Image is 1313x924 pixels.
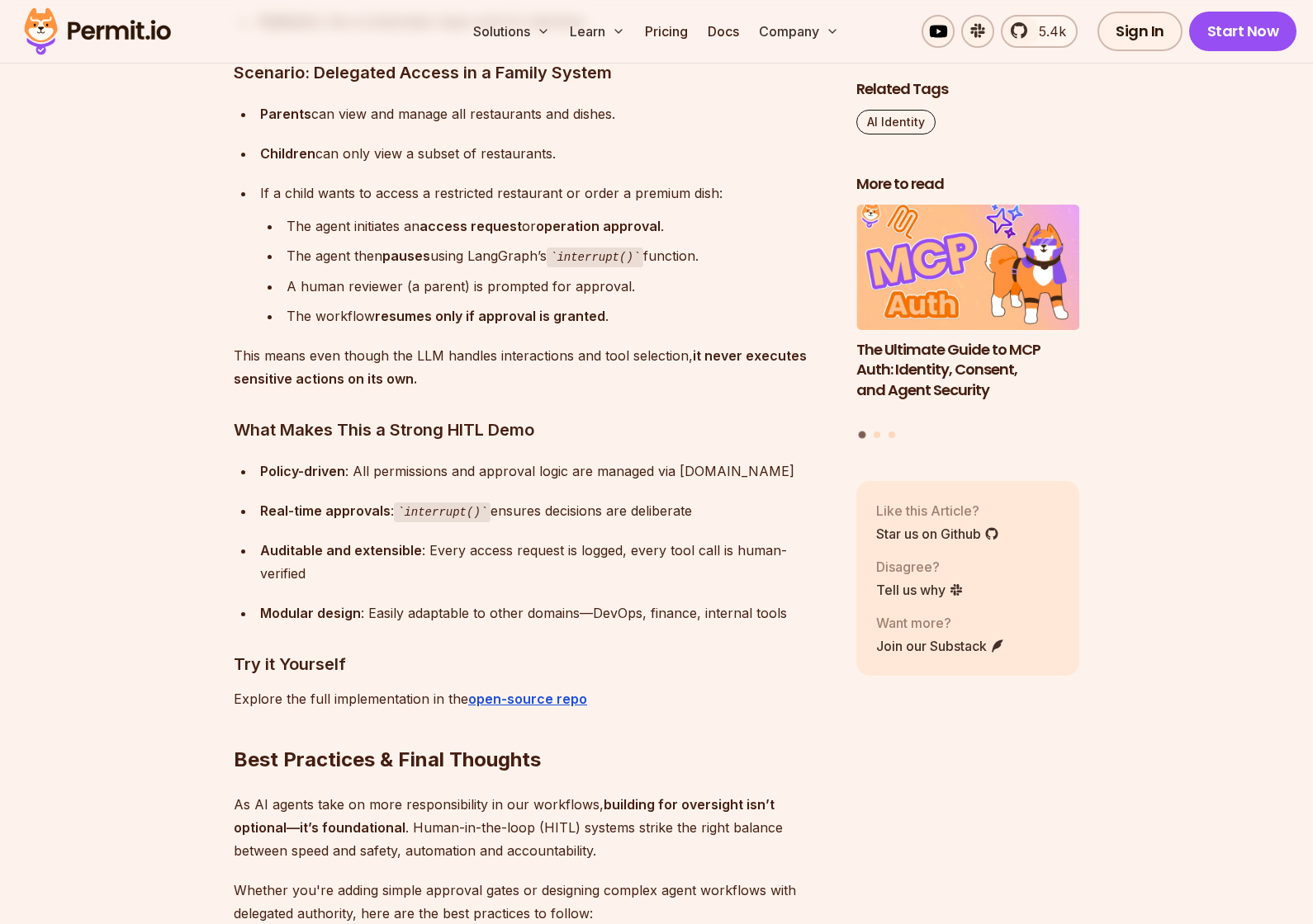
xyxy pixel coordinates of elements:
[260,502,391,519] strong: Real-time approvals
[260,106,311,122] strong: Parents
[287,214,830,238] div: The agent initiates an or .
[876,523,999,543] a: Star us on Github
[375,308,605,324] strong: resumes only if approval is granted
[260,499,830,523] div: : ensures decisions are deliberate
[17,3,178,59] img: Permit logo
[752,15,846,48] button: Company
[234,417,830,443] h3: What Makes This a Strong HITL Demo
[876,612,1005,632] p: Want more?
[260,605,361,621] strong: Modular design
[856,205,1079,330] img: The Ultimate Guide to MCP Auth: Identity, Consent, and Agent Security
[876,579,964,599] a: Tell us why
[468,691,587,707] a: open-source repo
[287,275,830,298] div: A human reviewer (a parent) is prompted for approval.
[260,539,830,585] div: : Every access request is logged, every tool call is human-verified
[260,463,345,479] strong: Policy-driven
[856,205,1079,422] li: 1 of 3
[234,687,830,710] p: Explore the full implementation in the
[701,15,746,48] a: Docs
[638,15,694,48] a: Pricing
[856,174,1079,195] h2: More to read
[260,102,830,125] div: can view and manage all restaurants and dishes.
[234,681,830,773] h2: Best Practices & Final Thoughts
[889,431,895,438] button: Go to slide 3
[1097,12,1183,51] a: Sign In
[260,145,315,162] strong: Children
[419,218,522,234] strong: access request
[563,15,632,48] button: Learn
[234,347,807,387] strong: it never executes sensitive actions on its own.
[856,339,1079,400] h3: The Ultimate Guide to MCP Auth: Identity, Consent, and Agent Security
[1189,12,1297,51] a: Start Now
[536,218,661,234] strong: operation approval
[876,500,999,520] p: Like this Article?
[260,181,830,205] div: If a child wants to access a restricted restaurant or order a premium dish:
[394,502,491,522] code: interrupt()
[234,651,830,677] h3: Try it Yourself
[234,793,830,862] p: As AI agents take on more responsibility in our workflows, . Human-in-the-loop (HITL) systems str...
[874,431,880,438] button: Go to slide 2
[467,15,557,48] button: Solutions
[260,601,830,625] div: : Easily adaptable to other domains—DevOps, finance, internal tools
[234,59,830,86] h3: Scenario: Delegated Access in a Family System
[287,244,830,268] div: The agent then using LangGraph’s function.
[547,247,643,267] code: interrupt()
[876,556,964,576] p: Disagree?
[382,247,430,264] strong: pauses
[876,635,1005,655] a: Join our Substack
[856,110,936,134] a: AI Identity
[260,142,830,165] div: can only view a subset of restaurants.
[287,304,830,328] div: The workflow .
[260,460,830,483] div: : All permissions and approval logic are managed via [DOMAIN_NAME]
[856,205,1079,441] div: Posts
[234,344,830,390] p: This means even though the LLM handles interactions and tool selection,
[260,542,422,559] strong: Auditable and extensible
[856,79,1079,100] h2: Related Tags
[859,431,866,439] button: Go to slide 1
[1001,15,1078,48] a: 5.4k
[1029,21,1066,41] span: 5.4k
